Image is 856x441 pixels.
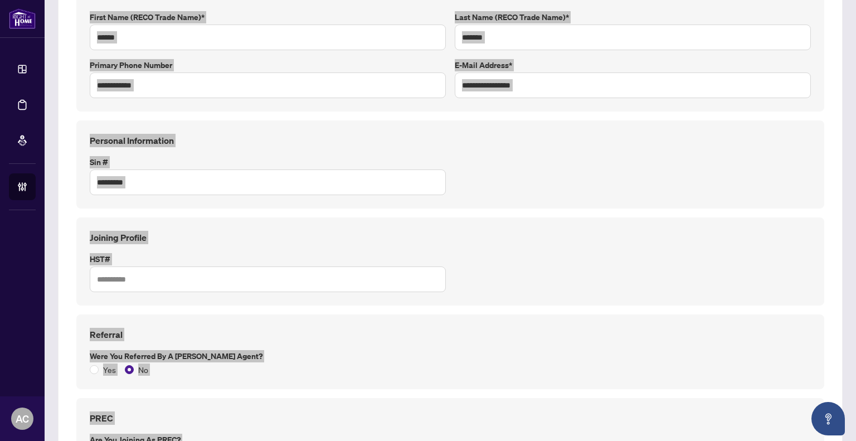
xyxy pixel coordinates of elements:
img: logo [9,8,36,29]
label: HST# [90,253,446,265]
label: Primary Phone Number [90,59,446,71]
label: First Name (RECO Trade Name) [90,11,446,23]
button: Open asap [811,402,845,435]
span: AC [16,411,29,427]
h4: Personal Information [90,134,811,147]
h4: Joining Profile [90,231,811,244]
label: Last Name (RECO Trade Name) [455,11,811,23]
h4: Referral [90,328,811,341]
span: Yes [99,364,120,376]
label: Were you referred by a [PERSON_NAME] Agent? [90,350,811,362]
label: E-mail Address [455,59,811,71]
h4: PREC [90,411,811,425]
span: No [134,364,153,376]
label: Sin # [90,156,446,168]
